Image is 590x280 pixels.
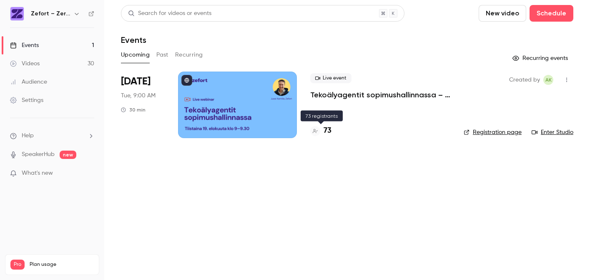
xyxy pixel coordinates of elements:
img: Zefort – Zero-Effort Contract Management [10,7,24,20]
a: Tekoälyagentit sopimushallinnassa – tästä kaikki puhuvat juuri nyt [310,90,450,100]
span: [DATE] [121,75,151,88]
span: Created by [509,75,540,85]
button: New video [479,5,526,22]
li: help-dropdown-opener [10,131,94,140]
div: Aug 19 Tue, 9:00 AM (Europe/Helsinki) [121,72,165,138]
button: Upcoming [121,48,150,62]
div: 30 min [121,107,146,113]
h1: Events [121,35,146,45]
span: What's new [22,169,53,178]
a: SpeakerHub [22,150,55,159]
a: 73 [310,125,331,136]
button: Recurring [175,48,203,62]
span: Anna Kauppila [543,75,553,85]
span: Help [22,131,34,140]
a: Enter Studio [532,128,573,136]
div: Settings [10,96,43,104]
a: Registration page [464,128,522,136]
h4: 73 [324,125,331,136]
button: Recurring events [509,52,573,65]
div: Videos [10,59,40,68]
span: Plan usage [30,261,94,268]
span: new [60,151,76,159]
span: Tue, 9:00 AM [121,92,156,100]
button: Schedule [530,5,573,22]
div: Events [10,41,39,50]
div: Search for videos or events [128,9,211,18]
span: AK [545,75,552,85]
div: Audience [10,78,47,86]
span: Live event [310,73,351,83]
button: Past [156,48,168,62]
h6: Zefort – Zero-Effort Contract Management [31,10,70,18]
span: Pro [10,260,25,270]
iframe: Noticeable Trigger [84,170,94,177]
